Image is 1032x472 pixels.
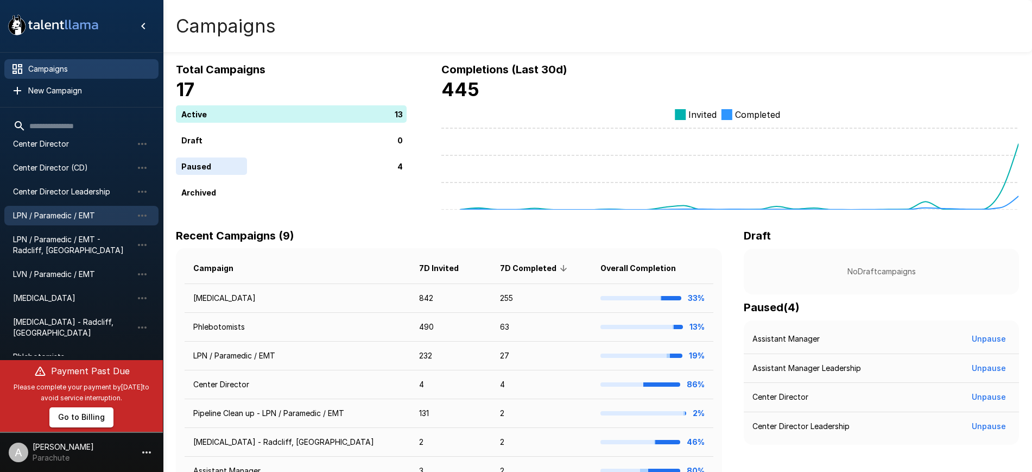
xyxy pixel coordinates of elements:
b: Completions (Last 30d) [441,63,567,76]
p: 0 [397,134,403,146]
td: 842 [410,284,491,313]
td: Phlebotomists [185,313,410,342]
td: 255 [491,284,592,313]
button: Unpause [967,358,1010,379]
b: 33% [688,293,705,303]
button: Unpause [967,387,1010,407]
td: 2 [410,428,491,457]
h4: Campaigns [176,15,276,37]
td: 63 [491,313,592,342]
p: Assistant Manager [752,333,820,344]
span: 7D Completed [500,262,571,275]
button: Unpause [967,329,1010,349]
b: Total Campaigns [176,63,265,76]
td: 490 [410,313,491,342]
b: Recent Campaigns (9) [176,229,294,242]
p: 4 [397,160,403,172]
b: Paused ( 4 ) [744,301,800,314]
td: Pipeline Clean up - LPN / Paramedic / EMT [185,399,410,428]
td: [MEDICAL_DATA] [185,284,410,313]
p: Assistant Manager Leadership [752,363,861,374]
td: 27 [491,342,592,370]
td: 2 [491,428,592,457]
td: 4 [491,370,592,399]
td: 232 [410,342,491,370]
p: Center Director [752,392,808,402]
td: LPN / Paramedic / EMT [185,342,410,370]
b: 17 [176,78,194,100]
b: 13% [689,322,705,331]
td: [MEDICAL_DATA] - Radcliff, [GEOGRAPHIC_DATA] [185,428,410,457]
b: 19% [689,351,705,360]
p: 13 [395,108,403,119]
span: 7D Invited [419,262,473,275]
button: Unpause [967,417,1010,437]
b: 46% [687,437,705,446]
b: 86% [687,380,705,389]
span: Campaign [193,262,248,275]
b: 2% [693,408,705,418]
td: Center Director [185,370,410,399]
p: Center Director Leadership [752,421,850,432]
p: No Draft campaigns [761,266,1002,277]
td: 4 [410,370,491,399]
b: Draft [744,229,771,242]
span: Overall Completion [600,262,690,275]
td: 2 [491,399,592,428]
td: 131 [410,399,491,428]
b: 445 [441,78,479,100]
